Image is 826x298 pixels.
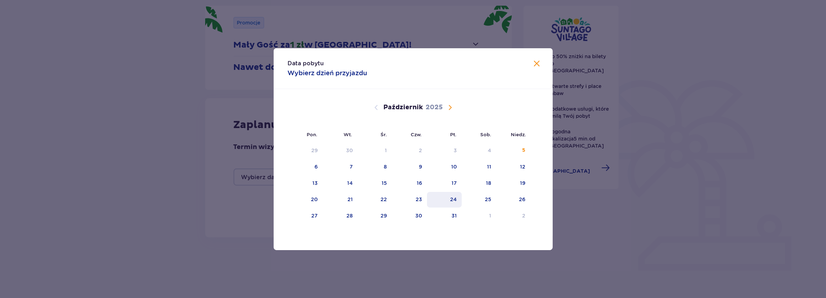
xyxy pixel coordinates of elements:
td: 10 [427,159,462,175]
div: 10 [451,163,457,170]
div: 11 [487,163,491,170]
td: 2 [496,208,531,224]
td: Data niedostępna. poniedziałek, 29 września 2025 [288,143,323,159]
div: 29 [311,147,318,154]
div: 28 [346,212,353,219]
td: 20 [288,192,323,208]
td: 26 [496,192,531,208]
td: 11 [462,159,496,175]
td: 19 [496,176,531,191]
div: 1 [385,147,387,154]
td: Data niedostępna. wtorek, 30 września 2025 [323,143,358,159]
td: 5 [496,143,531,159]
div: 7 [350,163,353,170]
td: 1 [462,208,496,224]
small: Niedz. [511,132,526,137]
td: 22 [358,192,392,208]
td: 25 [462,192,496,208]
div: 2 [419,147,422,154]
div: 31 [452,212,457,219]
button: Następny miesiąc [446,103,454,112]
td: 29 [358,208,392,224]
small: Wt. [344,132,352,137]
div: 9 [419,163,422,170]
div: 13 [312,180,318,187]
small: Pon. [307,132,318,137]
div: 22 [381,196,387,203]
td: 15 [358,176,392,191]
div: 30 [346,147,353,154]
td: Data niedostępna. czwartek, 2 października 2025 [392,143,427,159]
p: Wybierz dzień przyjazdu [288,69,367,77]
small: Sob. [481,132,492,137]
div: 5 [523,147,526,154]
div: 4 [488,147,491,154]
div: 1 [489,212,491,219]
div: 27 [311,212,318,219]
p: Data pobytu [288,60,324,67]
div: 25 [485,196,491,203]
td: 31 [427,208,462,224]
div: 17 [452,180,457,187]
td: 30 [392,208,427,224]
td: 9 [392,159,427,175]
td: Data niedostępna. środa, 1 października 2025 [358,143,392,159]
div: 12 [520,163,526,170]
div: 24 [450,196,457,203]
td: 18 [462,176,496,191]
div: 3 [454,147,457,154]
div: 20 [311,196,318,203]
td: 24 [427,192,462,208]
div: 21 [348,196,353,203]
td: 17 [427,176,462,191]
td: 13 [288,176,323,191]
td: Data niedostępna. sobota, 4 października 2025 [462,143,496,159]
td: 16 [392,176,427,191]
div: 8 [384,163,387,170]
div: 19 [520,180,526,187]
div: 16 [417,180,422,187]
div: 18 [486,180,491,187]
div: 30 [415,212,422,219]
div: 2 [523,212,526,219]
div: 15 [382,180,387,187]
div: 23 [416,196,422,203]
td: 7 [323,159,358,175]
p: 2025 [426,103,443,112]
td: 6 [288,159,323,175]
button: Zamknij [533,60,541,68]
td: 21 [323,192,358,208]
div: 6 [314,163,318,170]
td: 27 [288,208,323,224]
div: 14 [347,180,353,187]
div: 26 [519,196,526,203]
td: 14 [323,176,358,191]
small: Śr. [381,132,387,137]
small: Czw. [411,132,422,137]
p: Październik [383,103,423,112]
td: Data niedostępna. piątek, 3 października 2025 [427,143,462,159]
div: 29 [381,212,387,219]
button: Poprzedni miesiąc [372,103,381,112]
td: 12 [496,159,531,175]
td: 8 [358,159,392,175]
small: Pt. [450,132,457,137]
td: 23 [392,192,427,208]
td: 28 [323,208,358,224]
